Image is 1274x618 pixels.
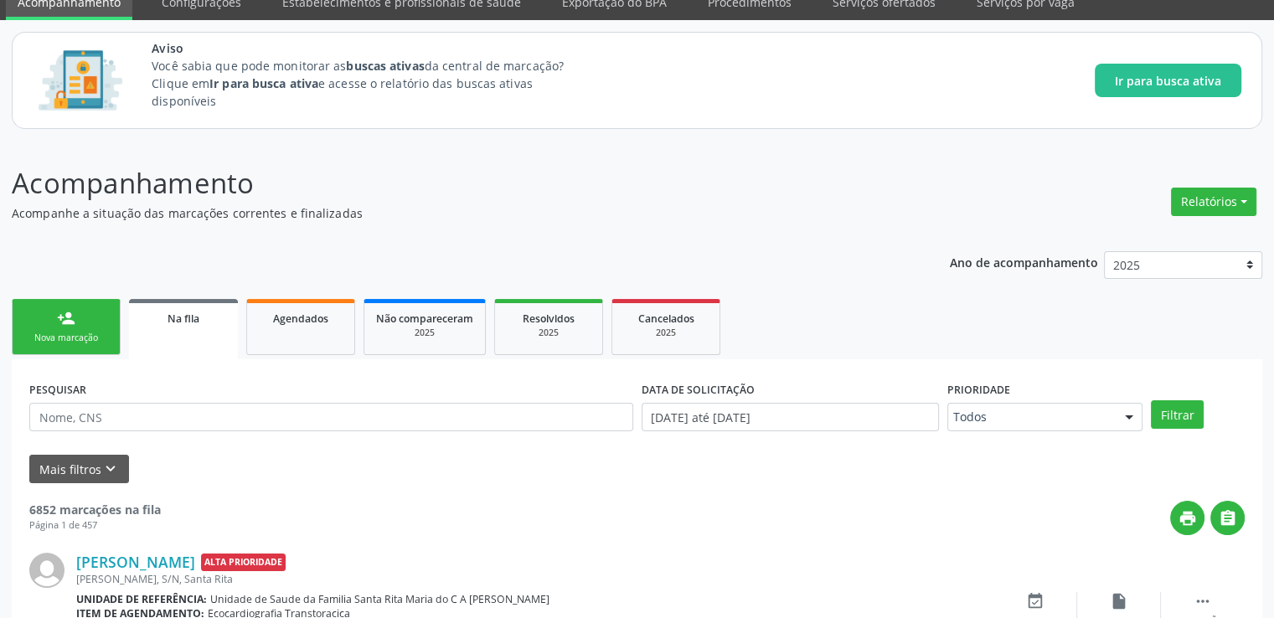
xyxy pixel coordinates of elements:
[1179,509,1197,528] i: print
[950,251,1098,272] p: Ano de acompanhamento
[101,460,120,478] i: keyboard_arrow_down
[523,312,575,326] span: Resolvidos
[210,592,549,606] span: Unidade de Saude da Familia Santa Rita Maria do C A [PERSON_NAME]
[1110,592,1128,610] i: insert_drive_file
[1115,72,1221,90] span: Ir para busca ativa
[33,43,128,118] img: Imagem de CalloutCard
[376,327,473,339] div: 2025
[1219,509,1237,528] i: 
[947,377,1010,403] label: Prioridade
[507,327,591,339] div: 2025
[642,403,939,431] input: Selecione um intervalo
[29,518,161,533] div: Página 1 de 457
[376,312,473,326] span: Não compareceram
[201,554,286,571] span: Alta Prioridade
[12,204,887,222] p: Acompanhe a situação das marcações correntes e finalizadas
[168,312,199,326] span: Na fila
[76,572,993,586] div: [PERSON_NAME], S/N, Santa Rita
[1095,64,1241,97] button: Ir para busca ativa
[624,327,708,339] div: 2025
[1194,592,1212,610] i: 
[1026,592,1044,610] i: event_available
[29,502,161,518] strong: 6852 marcações na fila
[29,403,633,431] input: Nome, CNS
[1210,501,1245,535] button: 
[24,332,108,344] div: Nova marcação
[29,455,129,484] button: Mais filtroskeyboard_arrow_down
[152,57,595,110] p: Você sabia que pode monitorar as da central de marcação? Clique em e acesse o relatório das busca...
[12,162,887,204] p: Acompanhamento
[953,409,1109,425] span: Todos
[152,39,595,57] span: Aviso
[76,592,207,606] b: Unidade de referência:
[346,58,424,74] strong: buscas ativas
[1151,400,1204,429] button: Filtrar
[273,312,328,326] span: Agendados
[638,312,694,326] span: Cancelados
[209,75,318,91] strong: Ir para busca ativa
[76,553,195,571] a: [PERSON_NAME]
[1170,501,1204,535] button: print
[29,377,86,403] label: PESQUISAR
[642,377,755,403] label: DATA DE SOLICITAÇÃO
[1171,188,1256,216] button: Relatórios
[57,309,75,327] div: person_add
